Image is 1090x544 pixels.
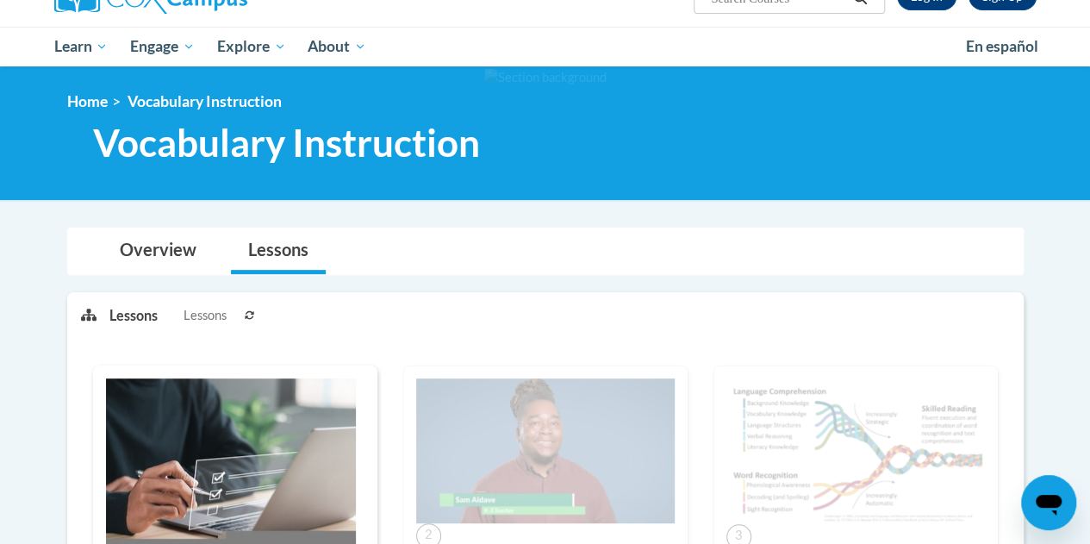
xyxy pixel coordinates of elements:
[128,92,282,110] span: Vocabulary Instruction
[109,306,158,325] p: Lessons
[1021,475,1076,530] iframe: Button to launch messaging window
[53,36,108,57] span: Learn
[484,68,607,87] img: Section background
[416,378,675,523] img: Course Image
[67,92,108,110] a: Home
[184,306,227,325] span: Lessons
[726,378,985,524] img: Course Image
[217,36,286,57] span: Explore
[43,27,120,66] a: Learn
[103,228,214,274] a: Overview
[231,228,326,274] a: Lessons
[955,28,1050,65] a: En español
[308,36,366,57] span: About
[206,27,297,66] a: Explore
[130,36,195,57] span: Engage
[296,27,377,66] a: About
[41,27,1050,66] div: Main menu
[119,27,206,66] a: Engage
[93,120,480,166] span: Vocabulary Instruction
[966,37,1038,55] span: En español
